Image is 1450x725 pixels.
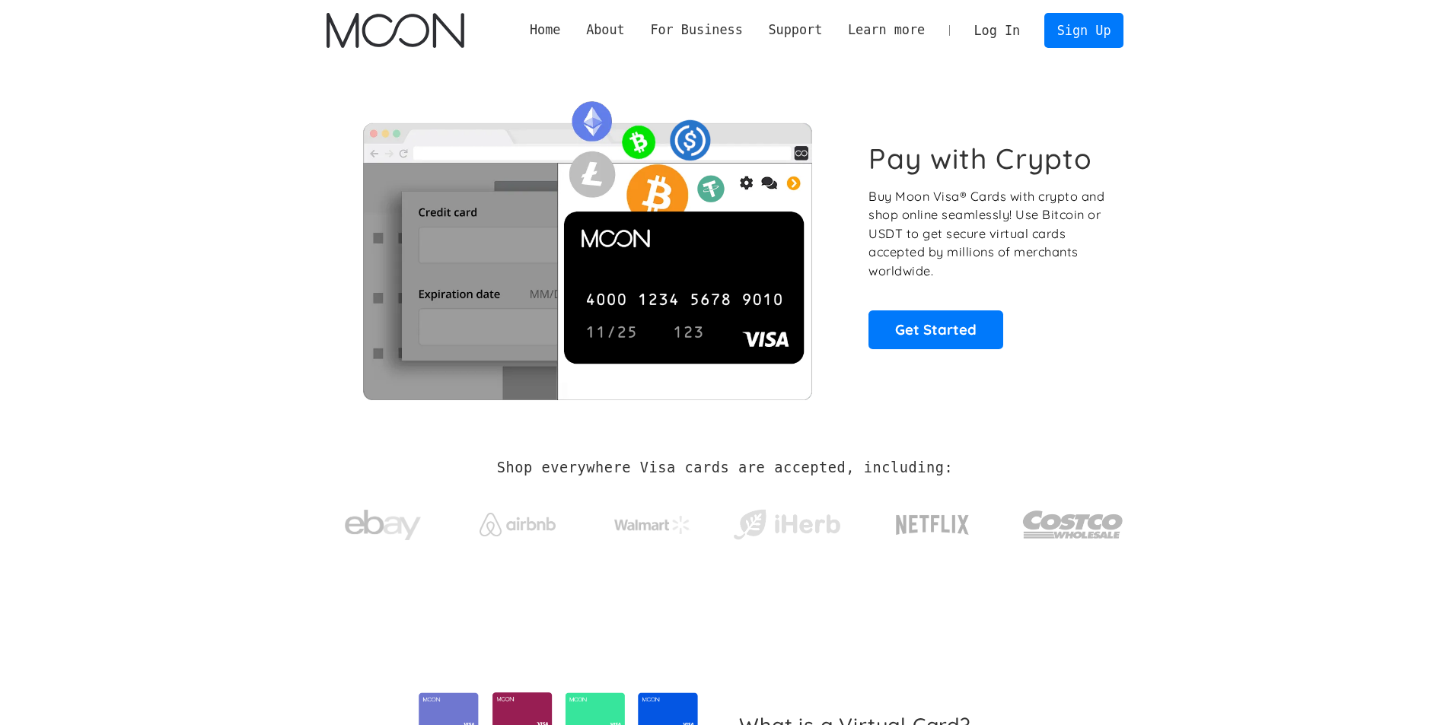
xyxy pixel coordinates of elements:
div: About [573,21,637,40]
h1: Pay with Crypto [868,142,1092,176]
a: Home [517,21,573,40]
img: ebay [345,501,421,549]
a: Sign Up [1044,13,1123,47]
a: iHerb [730,490,843,552]
a: Log In [961,14,1033,47]
div: Support [768,21,822,40]
img: Airbnb [480,513,556,536]
a: ebay [327,486,440,557]
a: Costco [1022,481,1124,561]
div: Support [756,21,835,40]
a: Netflix [865,491,1001,552]
img: Moon Cards let you spend your crypto anywhere Visa is accepted. [327,91,848,399]
div: About [586,21,625,40]
h2: Shop everywhere Visa cards are accepted, including: [497,459,953,476]
div: For Business [638,21,756,40]
img: Netflix [894,506,970,544]
p: Buy Moon Visa® Cards with crypto and shop online seamlessly! Use Bitcoin or USDT to get secure vi... [868,187,1107,281]
a: Airbnb [460,498,574,544]
img: Moon Logo [327,13,464,48]
img: Walmart [614,516,690,534]
img: iHerb [730,505,843,545]
a: Get Started [868,310,1003,348]
div: For Business [650,21,742,40]
a: Walmart [595,501,709,542]
div: Learn more [835,21,938,40]
img: Costco [1022,496,1124,553]
a: home [327,13,464,48]
div: Learn more [848,21,925,40]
